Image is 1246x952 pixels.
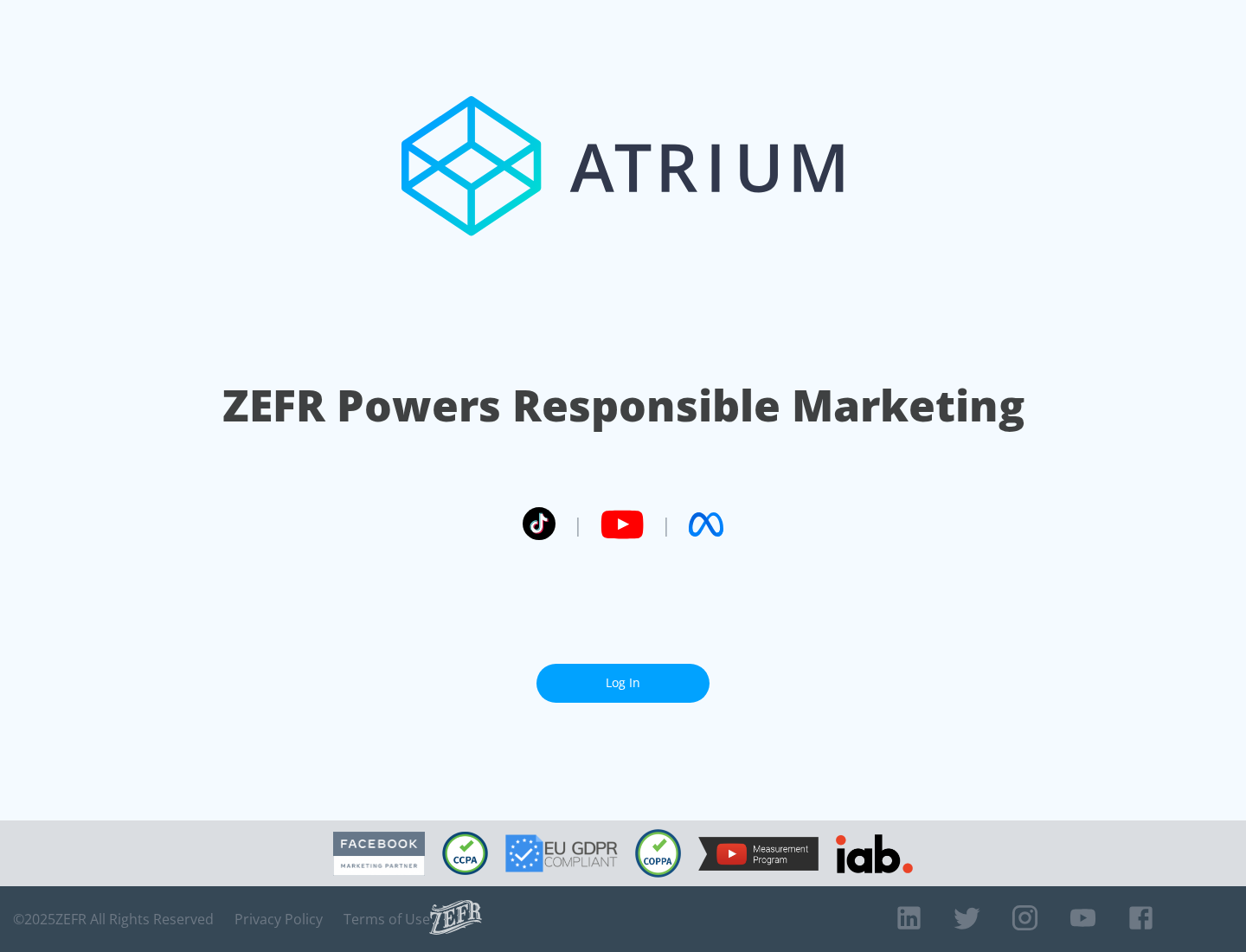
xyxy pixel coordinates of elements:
img: GDPR Compliant [505,834,618,872]
span: | [661,511,671,537]
span: © 2025 ZEFR All Rights Reserved [13,910,214,928]
img: IAB [836,834,913,873]
a: Privacy Policy [234,910,323,928]
img: CCPA Compliant [442,832,488,875]
a: Log In [536,664,710,703]
span: | [573,511,583,537]
img: COPPA Compliant [635,829,681,878]
img: Facebook Marketing Partner [333,832,425,876]
h1: ZEFR Powers Responsible Marketing [222,376,1024,435]
img: YouTube Measurement Program [698,837,819,871]
a: Terms of Use [344,910,430,928]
